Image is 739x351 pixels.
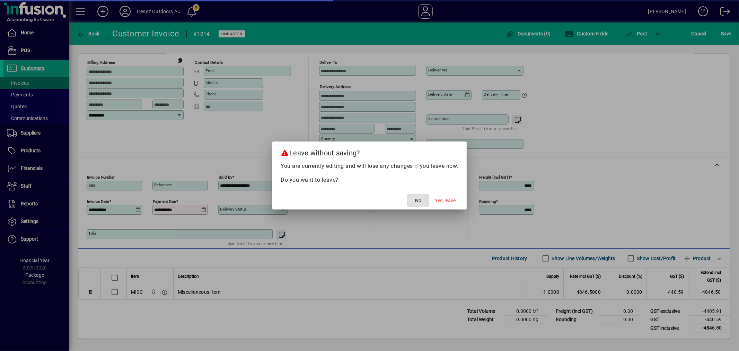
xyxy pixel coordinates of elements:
[407,194,429,207] button: No
[281,162,458,170] p: You are currently editing and will lose any changes if you leave now.
[435,197,456,204] span: Yes, leave
[281,176,458,184] p: Do you want to leave?
[272,142,467,162] h2: Leave without saving?
[432,194,458,207] button: Yes, leave
[415,197,421,204] span: No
